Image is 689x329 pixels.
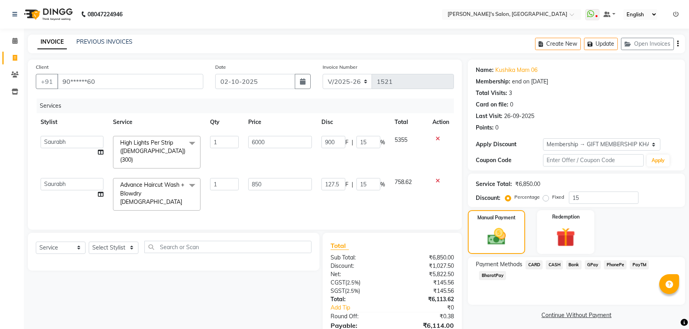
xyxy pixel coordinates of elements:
div: ₹6,850.00 [515,180,540,188]
img: _cash.svg [482,226,512,247]
span: Bank [566,260,582,269]
img: _gift.svg [550,225,581,249]
th: Stylist [36,113,108,131]
th: Service [108,113,205,131]
div: 0 [510,101,513,109]
th: Qty [205,113,243,131]
span: Advance Haircut Wash + Blowdry [DEMOGRAPHIC_DATA] [120,181,184,205]
label: Fixed [552,194,564,201]
label: Invoice Number [323,64,357,71]
div: ( ) [325,279,392,287]
span: 758.62 [395,178,412,186]
div: Round Off: [325,312,392,321]
a: PREVIOUS INVOICES [76,38,132,45]
div: Membership: [476,77,510,86]
th: Disc [317,113,390,131]
div: Net: [325,270,392,279]
div: Last Visit: [476,112,502,120]
span: PhonePe [604,260,627,269]
div: ( ) [325,287,392,295]
button: Apply [647,155,670,166]
span: SGST [331,287,345,294]
div: ₹5,822.50 [392,270,460,279]
button: +91 [36,74,58,89]
input: Search by Name/Mobile/Email/Code [57,74,203,89]
div: ₹0.38 [392,312,460,321]
div: Services [37,99,460,113]
button: Update [584,38,618,50]
div: ₹1,027.50 [392,262,460,270]
label: Redemption [552,213,580,221]
span: CASH [546,260,563,269]
div: Apply Discount [476,140,543,149]
label: Percentage [514,194,540,201]
img: logo [20,3,75,25]
button: Open Invoices [621,38,674,50]
a: INVOICE [37,35,67,49]
span: Total [331,242,349,250]
div: 26-09-2025 [504,112,534,120]
span: | [352,180,353,189]
a: Add Tip [325,304,404,312]
input: Enter Offer / Coupon Code [543,154,644,166]
span: % [380,180,385,189]
div: end on [DATE] [512,77,548,86]
span: 2.5% [347,279,359,286]
span: BharatPay [479,271,506,280]
a: Continue Without Payment [469,311,683,319]
div: Name: [476,66,494,74]
div: ₹145.56 [392,279,460,287]
div: ₹0 [403,304,460,312]
div: Discount: [476,194,500,202]
div: Points: [476,124,494,132]
span: High Lights Per Strip ([DEMOGRAPHIC_DATA]) (300) [120,139,185,163]
b: 08047224946 [88,3,123,25]
a: Kushika Mam 06 [495,66,537,74]
th: Action [428,113,454,131]
span: F [345,138,348,147]
div: Coupon Code [476,156,543,164]
span: Payment Methods [476,260,522,269]
div: ₹6,850.00 [392,254,460,262]
button: Create New [535,38,581,50]
div: ₹6,113.62 [392,295,460,304]
span: CGST [331,279,345,286]
label: Date [215,64,226,71]
label: Manual Payment [477,214,516,221]
div: Sub Total: [325,254,392,262]
iframe: chat widget [656,297,681,321]
span: GPay [585,260,601,269]
label: Client [36,64,49,71]
div: 3 [509,89,512,97]
div: Total Visits: [476,89,507,97]
a: x [133,156,136,163]
span: 2.5% [346,288,358,294]
a: x [182,198,186,205]
div: 0 [495,124,498,132]
div: Service Total: [476,180,512,188]
th: Total [390,113,428,131]
span: | [352,138,353,147]
div: Total: [325,295,392,304]
input: Search or Scan [144,241,311,253]
span: F [345,180,348,189]
th: Price [243,113,317,131]
div: Discount: [325,262,392,270]
div: Card on file: [476,101,508,109]
div: ₹145.56 [392,287,460,295]
span: CARD [526,260,543,269]
span: 5355 [395,136,407,143]
span: PayTM [630,260,649,269]
span: % [380,138,385,147]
